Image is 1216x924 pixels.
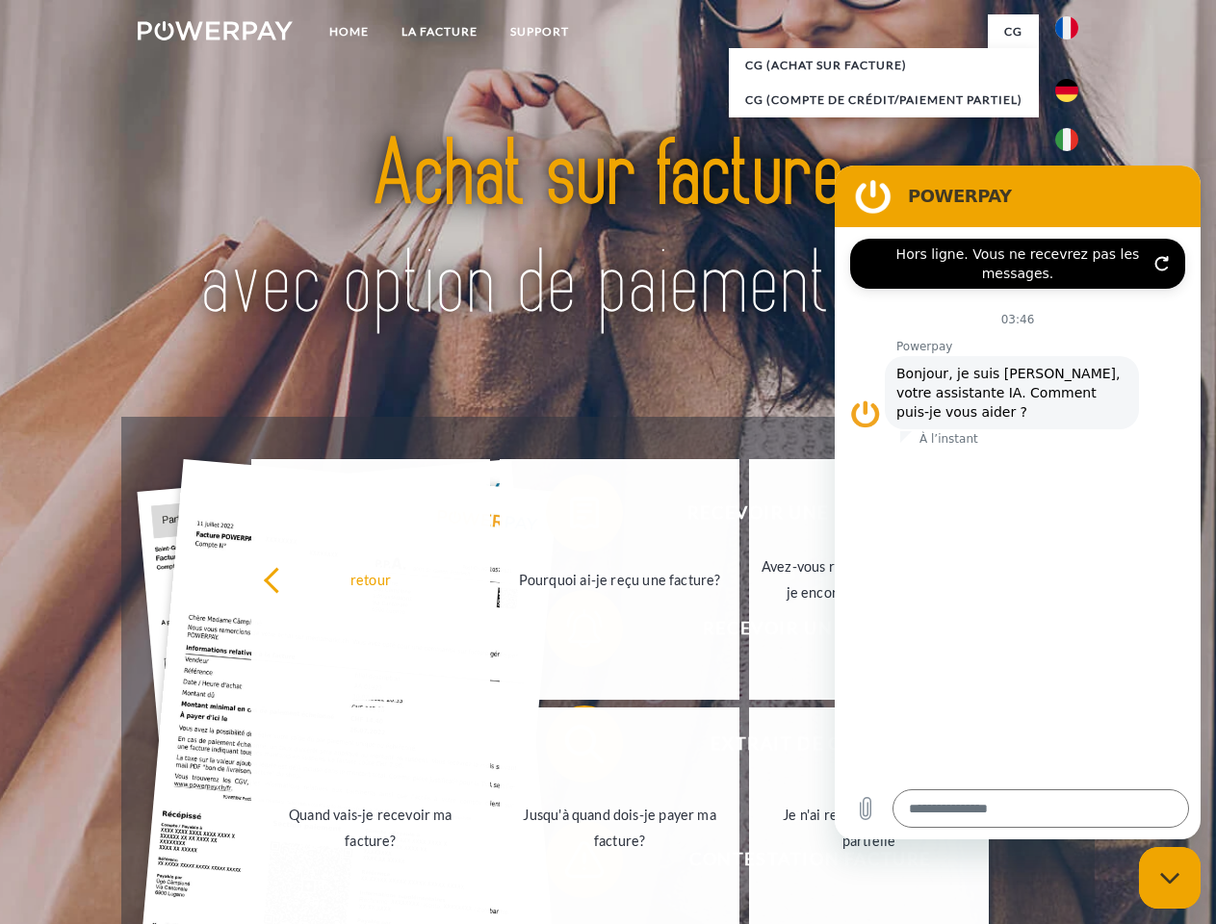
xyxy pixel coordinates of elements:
[729,83,1039,117] a: CG (Compte de crédit/paiement partiel)
[729,48,1039,83] a: CG (achat sur facture)
[385,14,494,49] a: LA FACTURE
[761,553,977,605] div: Avez-vous reçu mes paiements, ai-je encore un solde ouvert?
[835,166,1201,839] iframe: Fenêtre de messagerie
[494,14,585,49] a: Support
[263,566,479,592] div: retour
[263,802,479,854] div: Quand vais-je recevoir ma facture?
[1139,847,1201,909] iframe: Bouton de lancement de la fenêtre de messagerie, conversation en cours
[1055,128,1078,151] img: it
[511,566,728,592] div: Pourquoi ai-je reçu une facture?
[138,21,293,40] img: logo-powerpay-white.svg
[1055,79,1078,102] img: de
[313,14,385,49] a: Home
[1055,16,1078,39] img: fr
[511,802,728,854] div: Jusqu'à quand dois-je payer ma facture?
[184,92,1032,369] img: title-powerpay_fr.svg
[749,459,989,700] a: Avez-vous reçu mes paiements, ai-je encore un solde ouvert?
[761,802,977,854] div: Je n'ai reçu qu'une livraison partielle
[988,14,1039,49] a: CG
